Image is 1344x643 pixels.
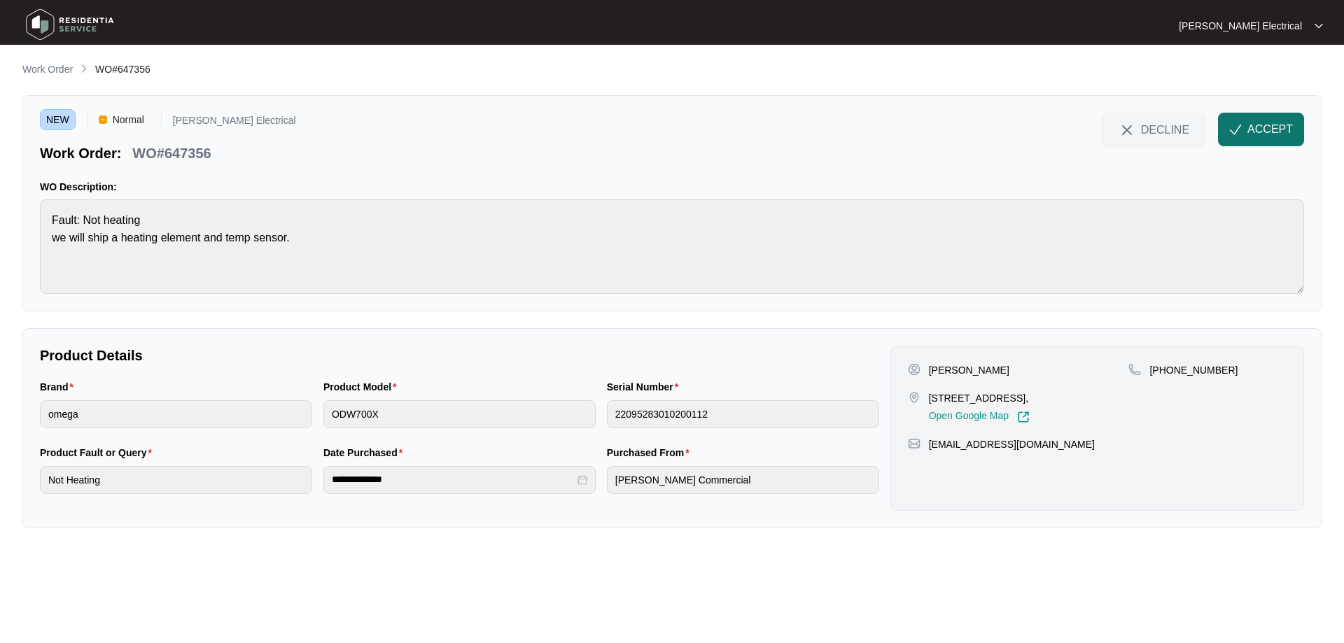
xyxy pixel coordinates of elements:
a: Work Order [20,62,76,78]
p: WO#647356 [132,143,211,163]
input: Product Model [323,400,596,428]
label: Product Model [323,380,402,394]
input: Date Purchased [332,472,575,487]
img: close-Icon [1119,122,1135,139]
p: WO Description: [40,180,1304,194]
label: Purchased From [607,446,695,460]
img: dropdown arrow [1315,22,1323,29]
input: Product Fault or Query [40,466,312,494]
input: Serial Number [607,400,879,428]
label: Product Fault or Query [40,446,157,460]
p: [PERSON_NAME] Electrical [1179,19,1302,33]
img: check-Icon [1229,123,1242,136]
span: WO#647356 [95,64,150,75]
img: map-pin [908,391,920,404]
a: Open Google Map [929,411,1030,423]
span: Normal [107,109,150,130]
img: chevron-right [78,63,90,74]
p: Work Order: [40,143,121,163]
p: [PERSON_NAME] [929,363,1009,377]
p: [PHONE_NUMBER] [1149,363,1238,377]
label: Date Purchased [323,446,408,460]
p: Work Order [22,62,73,76]
input: Brand [40,400,312,428]
textarea: Fault: Not heating we will ship a heating element and temp sensor. [40,199,1304,294]
input: Purchased From [607,466,879,494]
p: Product Details [40,346,879,365]
img: user-pin [908,363,920,376]
p: [PERSON_NAME] Electrical [173,115,296,130]
img: map-pin [1128,363,1141,376]
span: ACCEPT [1247,121,1293,138]
img: map-pin [908,437,920,450]
label: Brand [40,380,79,394]
label: Serial Number [607,380,684,394]
button: close-IconDECLINE [1101,113,1207,146]
img: Link-External [1017,411,1030,423]
p: [EMAIL_ADDRESS][DOMAIN_NAME] [929,437,1095,451]
p: [STREET_ADDRESS], [929,391,1030,405]
img: residentia service logo [21,3,119,45]
img: Vercel Logo [99,115,107,124]
span: NEW [40,109,76,130]
button: check-IconACCEPT [1218,113,1304,146]
span: DECLINE [1141,122,1189,137]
